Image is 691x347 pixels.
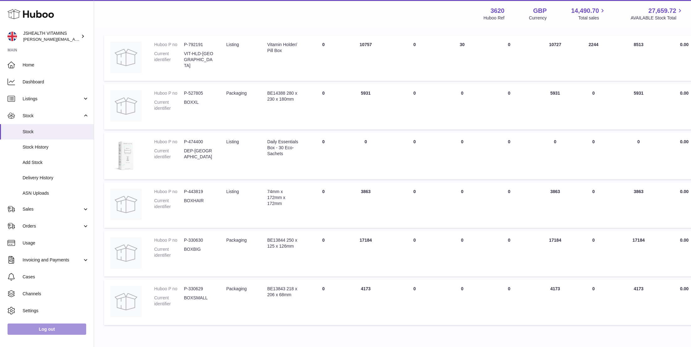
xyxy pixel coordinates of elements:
[23,274,89,280] span: Cases
[267,286,298,298] div: BE13843 218 x 206 x 68mm
[226,139,239,144] span: listing
[389,280,440,325] td: 0
[110,286,142,317] img: product image
[226,238,247,243] span: packaging
[576,133,610,179] td: 0
[508,189,510,194] span: 0
[154,237,184,243] dt: Huboo P no
[529,15,547,21] div: Currency
[508,286,510,291] span: 0
[342,133,389,179] td: 0
[23,206,82,212] span: Sales
[484,15,505,21] div: Huboo Ref
[508,42,510,47] span: 0
[267,139,298,157] div: Daily Essentials Box - 30 Eco-Sachets
[23,223,82,229] span: Orders
[23,129,89,135] span: Stock
[23,160,89,166] span: Add Stock
[440,280,484,325] td: 0
[680,139,688,144] span: 0.00
[440,35,484,81] td: 30
[110,237,142,269] img: product image
[631,7,683,21] a: 27,659.72 AVAILABLE Stock Total
[610,133,667,179] td: 0
[226,286,247,291] span: packaging
[576,280,610,325] td: 0
[490,7,505,15] strong: 3620
[631,15,683,21] span: AVAILABLE Stock Total
[610,231,667,276] td: 17184
[440,231,484,276] td: 0
[267,90,298,102] div: BE14388 280 x 230 x 180mm
[440,133,484,179] td: 0
[534,35,577,81] td: 10727
[154,99,184,111] dt: Current identifier
[342,35,389,81] td: 10757
[154,295,184,307] dt: Current identifier
[154,189,184,195] dt: Huboo P no
[154,198,184,210] dt: Current identifier
[533,7,547,15] strong: GBP
[184,246,214,258] dd: BOXBIG
[342,182,389,228] td: 3863
[680,238,688,243] span: 0.00
[680,189,688,194] span: 0.00
[154,139,184,145] dt: Huboo P no
[534,280,577,325] td: 4173
[23,96,82,102] span: Listings
[342,231,389,276] td: 17184
[23,62,89,68] span: Home
[226,91,247,96] span: packaging
[154,286,184,292] dt: Huboo P no
[534,182,577,228] td: 3863
[184,189,214,195] dd: P-443819
[610,35,667,81] td: 8513
[389,133,440,179] td: 0
[576,231,610,276] td: 0
[267,189,298,207] div: 74mm x 172mm x 172mm
[508,91,510,96] span: 0
[154,42,184,48] dt: Huboo P no
[680,91,688,96] span: 0.00
[23,291,89,297] span: Channels
[571,7,599,15] span: 14,490.70
[184,198,214,210] dd: BOXHAIR
[610,280,667,325] td: 4173
[184,295,214,307] dd: BOXSMALL
[342,280,389,325] td: 4173
[110,189,142,220] img: product image
[440,182,484,228] td: 0
[23,79,89,85] span: Dashboard
[305,35,342,81] td: 0
[184,51,214,69] dd: VIT-HLD-[GEOGRAPHIC_DATA]
[110,90,142,122] img: product image
[23,175,89,181] span: Delivery History
[267,42,298,54] div: Vitamin Holder/ Pill Box
[305,280,342,325] td: 0
[305,182,342,228] td: 0
[154,51,184,69] dt: Current identifier
[534,133,577,179] td: 0
[508,238,510,243] span: 0
[610,84,667,129] td: 5931
[680,286,688,291] span: 0.00
[389,35,440,81] td: 0
[8,323,86,335] a: Log out
[534,84,577,129] td: 5931
[110,42,142,73] img: product image
[648,7,676,15] span: 27,659.72
[8,32,17,41] img: francesca@jshealthvitamins.com
[578,15,606,21] span: Total sales
[154,246,184,258] dt: Current identifier
[680,42,688,47] span: 0.00
[154,148,184,160] dt: Current identifier
[576,182,610,228] td: 0
[23,240,89,246] span: Usage
[23,30,80,42] div: JSHEALTH VITAMINS
[267,237,298,249] div: BE13844 250 x 125 x 126mm
[610,182,667,228] td: 3863
[534,231,577,276] td: 17184
[184,99,214,111] dd: BOXXL
[389,231,440,276] td: 0
[23,144,89,150] span: Stock History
